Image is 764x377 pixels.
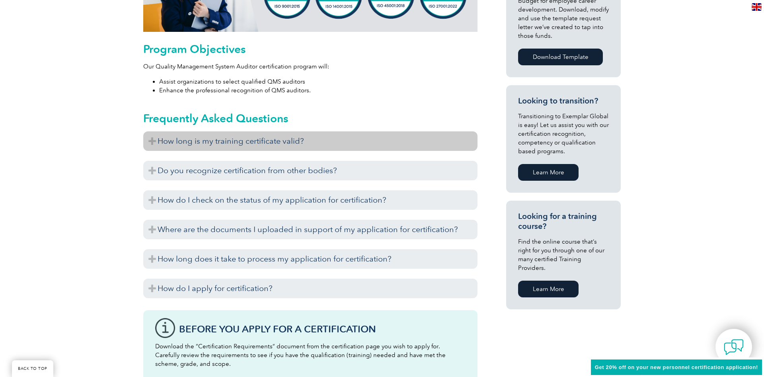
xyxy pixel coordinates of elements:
[518,211,609,231] h3: Looking for a training course?
[518,237,609,272] p: Find the online course that’s right for you through one of our many certified Training Providers.
[724,337,744,357] img: contact-chat.png
[518,112,609,156] p: Transitioning to Exemplar Global is easy! Let us assist you with our certification recognition, c...
[12,360,53,377] a: BACK TO TOP
[518,49,603,65] a: Download Template
[143,220,477,239] h3: Where are the documents I uploaded in support of my application for certification?
[143,112,477,125] h2: Frequently Asked Questions
[752,3,762,11] img: en
[518,96,609,106] h3: Looking to transition?
[595,364,758,370] span: Get 20% off on your new personnel certification application!
[143,131,477,151] h3: How long is my training certificate valid?
[143,43,477,55] h2: Program Objectives
[518,281,579,297] a: Learn More
[143,161,477,180] h3: Do you recognize certification from other bodies?
[159,77,477,86] li: Assist organizations to select qualified QMS auditors
[143,190,477,210] h3: How do I check on the status of my application for certification?
[143,279,477,298] h3: How do I apply for certification?
[159,86,477,95] li: Enhance the professional recognition of QMS auditors.
[143,249,477,269] h3: How long does it take to process my application for certification?
[179,324,466,334] h3: Before You Apply For a Certification
[143,62,477,71] p: Our Quality Management System Auditor certification program will:
[518,164,579,181] a: Learn More
[155,342,466,368] p: Download the “Certification Requirements” document from the certification page you wish to apply ...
